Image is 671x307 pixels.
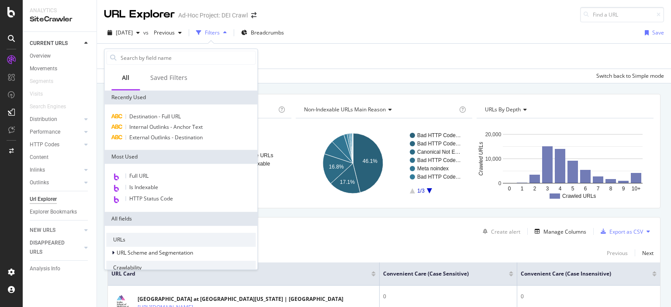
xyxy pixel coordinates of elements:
button: Filters [193,26,230,40]
a: NEW URLS [30,226,82,235]
span: URL Scheme and Segmentation [117,249,193,257]
div: Segments [30,77,53,86]
text: 0 [498,180,502,186]
text: Bad HTTP Code… [417,141,461,147]
a: Inlinks [30,166,82,175]
div: Manage Columns [543,228,586,235]
text: 17.1% [340,179,355,185]
text: 7 [597,186,600,192]
text: 9 [622,186,625,192]
span: vs [143,29,150,36]
span: Full URL [129,172,149,179]
span: Convenient Care (case sensitive) [383,270,496,278]
div: All fields [104,212,257,226]
div: Export as CSV [609,228,643,235]
div: Analytics [30,7,90,14]
button: Breadcrumbs [238,26,287,40]
span: External Outlinks - Destination [129,134,203,141]
h4: URLs by Depth [483,103,646,117]
input: Find a URL [580,7,664,22]
text: Crawled URLs [478,142,484,176]
text: 10+ [632,186,640,192]
span: Internal Outlinks - Anchor Text [129,123,203,131]
text: 16.8% [329,164,343,170]
div: All [122,73,129,82]
a: Analysis Info [30,264,90,273]
span: Is Indexable [129,183,158,191]
text: 1 [521,186,524,192]
div: Content [30,153,48,162]
div: arrow-right-arrow-left [251,12,256,18]
div: Saved Filters [150,73,187,82]
span: HTTP Status Code [129,195,173,202]
div: Create alert [491,228,520,235]
text: 8 [609,186,612,192]
div: Ad-Hoc Project: DEI Crawl [178,11,248,20]
text: 0 [508,186,511,192]
a: Segments [30,77,62,86]
span: Destination - Full URL [129,113,181,120]
a: DISAPPEARED URLS [30,238,82,257]
div: Crawlability [106,261,256,275]
a: Movements [30,64,90,73]
a: Explorer Bookmarks [30,207,90,217]
div: URL Explorer [104,7,175,22]
a: Performance [30,128,82,137]
button: Export as CSV [597,224,643,238]
text: 3 [546,186,549,192]
button: Switch back to Simple mode [593,69,664,83]
div: [GEOGRAPHIC_DATA] at [GEOGRAPHIC_DATA][US_STATE] | [GEOGRAPHIC_DATA] [138,295,343,303]
a: Distribution [30,115,82,124]
a: Search Engines [30,102,75,111]
div: Url Explorer [30,195,57,204]
a: Outlinks [30,178,82,187]
div: Filters [205,29,220,36]
div: Previous [607,249,628,257]
div: 0 [521,293,657,300]
div: Outlinks [30,178,49,187]
div: Overview [30,52,51,61]
button: Previous [607,248,628,258]
div: SiteCrawler [30,14,90,24]
div: CURRENT URLS [30,39,68,48]
div: Visits [30,90,43,99]
div: Inlinks [30,166,45,175]
span: Previous [150,29,175,36]
div: Recently Used [104,90,257,104]
button: Previous [150,26,185,40]
text: 6 [584,186,587,192]
button: [DATE] [104,26,143,40]
text: Bad HTTP Code… [417,174,461,180]
text: 4 [559,186,562,192]
button: Next [642,248,654,258]
div: Most Used [104,150,257,164]
div: Performance [30,128,60,137]
button: Manage Columns [531,226,586,237]
text: Bad HTTP Code… [417,132,461,138]
button: Create alert [479,224,520,238]
div: Switch back to Simple mode [596,72,664,79]
div: 0 [383,293,513,300]
a: Url Explorer [30,195,90,204]
text: Meta noindex [417,166,449,172]
text: 1/3 [417,188,425,194]
div: Distribution [30,115,57,124]
svg: A chart. [296,125,470,201]
div: DISAPPEARED URLS [30,238,74,257]
text: 46.1% [363,158,377,164]
text: Crawled URLs [562,193,596,199]
div: Save [652,29,664,36]
span: Convenient Care (case insensitive) [521,270,639,278]
div: HTTP Codes [30,140,59,149]
a: CURRENT URLS [30,39,82,48]
div: Explorer Bookmarks [30,207,77,217]
span: Non-Indexable URLs Main Reason [304,106,386,113]
div: A chart. [477,125,651,201]
a: HTTP Codes [30,140,82,149]
div: Analysis Info [30,264,60,273]
span: 2025 Aug. 19th [116,29,133,36]
text: 2 [533,186,536,192]
span: URLs by Depth [485,106,521,113]
h4: Non-Indexable URLs Main Reason [302,103,458,117]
